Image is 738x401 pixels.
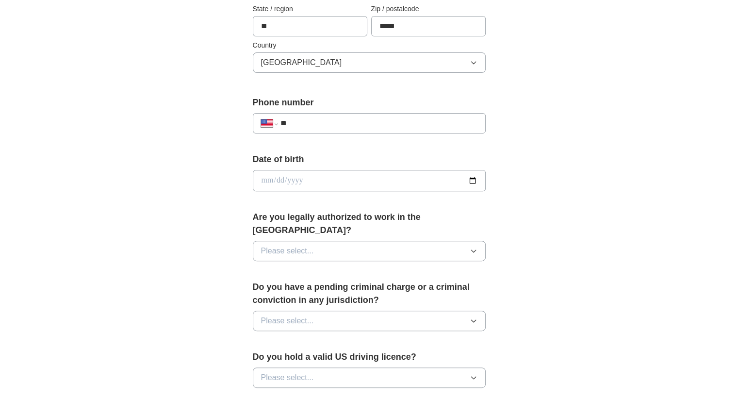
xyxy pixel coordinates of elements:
[261,245,314,257] span: Please select...
[253,211,486,237] label: Are you legally authorized to work in the [GEOGRAPHIC_DATA]?
[261,315,314,327] span: Please select...
[261,372,314,384] span: Please select...
[253,40,486,50] label: Country
[261,57,342,68] span: [GEOGRAPHIC_DATA]
[253,96,486,109] label: Phone number
[253,153,486,166] label: Date of birth
[253,281,486,307] label: Do you have a pending criminal charge or a criminal conviction in any jurisdiction?
[253,351,486,364] label: Do you hold a valid US driving licence?
[253,368,486,388] button: Please select...
[253,241,486,261] button: Please select...
[253,311,486,331] button: Please select...
[253,52,486,73] button: [GEOGRAPHIC_DATA]
[253,4,367,14] label: State / region
[371,4,486,14] label: Zip / postalcode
